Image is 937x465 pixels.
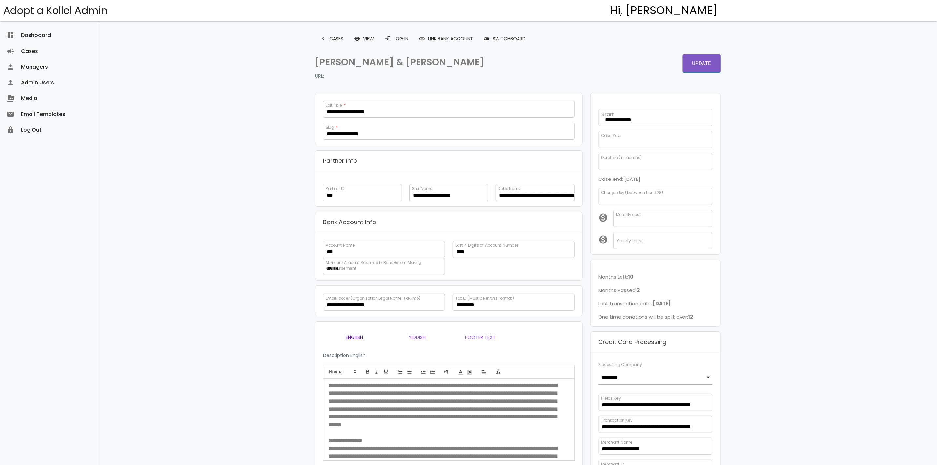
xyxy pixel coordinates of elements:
a: Link Bank Account [414,33,479,45]
p: Case end: [DATE] [599,175,713,183]
i: monetization_on [599,235,613,244]
p: Partner Info [323,156,357,166]
span: toggle_off [484,33,490,45]
i: lock [7,122,14,138]
b: 10 [628,273,634,280]
a: loginLog In [379,33,414,45]
i: login [384,33,391,45]
label: Processing Company [599,362,642,368]
b: 12 [688,313,693,320]
h4: Hi, [PERSON_NAME] [610,4,718,17]
i: email [7,106,14,122]
strong: URL: [315,73,324,80]
a: English [323,329,386,345]
i: remove_red_eye [354,33,360,45]
p: Months Passed: [599,286,713,295]
i: person [7,59,14,75]
p: Months Left: [599,273,713,281]
p: Credit Card Processing [599,337,667,347]
i: campaign [7,43,14,59]
p: [PERSON_NAME] & [PERSON_NAME] [315,54,514,70]
i: person [7,75,14,91]
b: 2 [637,287,640,294]
button: Update [683,54,721,72]
a: Yiddish [386,329,449,345]
p: Bank Account Info [323,217,376,227]
a: keyboard_arrow_leftCases [315,33,349,45]
i: perm_media [7,91,14,106]
span: link [419,33,425,45]
a: Footer Text [449,329,512,345]
i: keyboard_arrow_left [320,33,327,45]
p: Last transaction date: [599,299,713,308]
b: [DATE] [653,300,671,307]
a: toggle_offSwitchboard [479,33,531,45]
label: Description English [323,352,366,359]
p: One time donations will be split over: [599,313,713,321]
i: dashboard [7,28,14,43]
i: monetization_on [599,213,613,222]
a: remove_red_eyeView [349,33,379,45]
